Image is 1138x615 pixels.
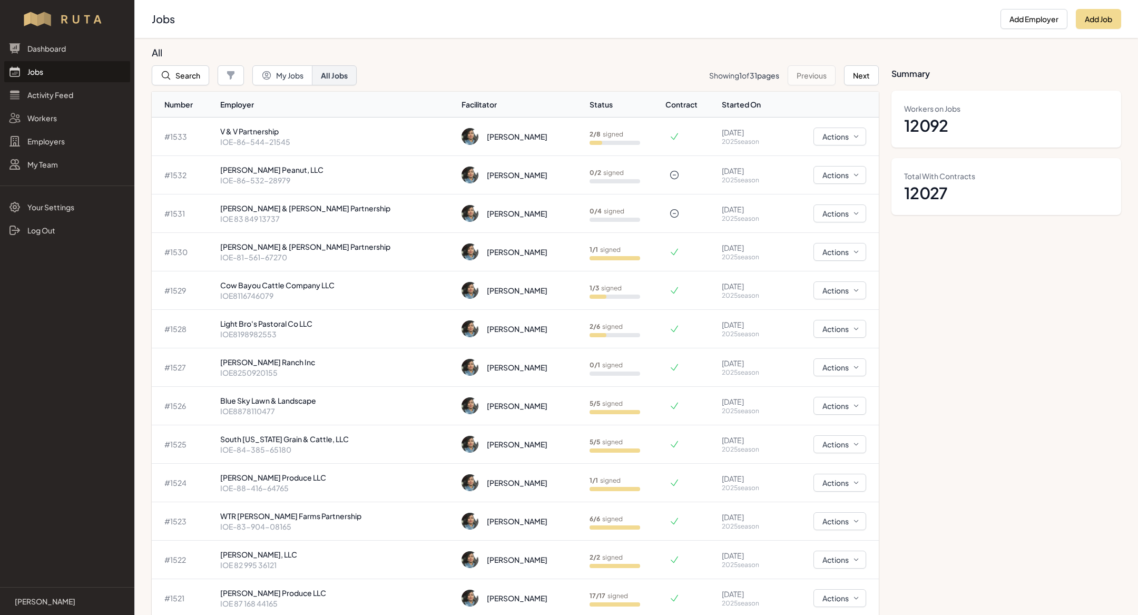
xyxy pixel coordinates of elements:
[722,435,778,445] p: [DATE]
[4,131,130,152] a: Employers
[487,401,547,411] div: [PERSON_NAME]
[152,12,992,26] h2: Jobs
[487,554,547,565] div: [PERSON_NAME]
[487,247,547,257] div: [PERSON_NAME]
[590,438,623,446] p: signed
[590,553,600,561] b: 2 / 2
[487,285,547,296] div: [PERSON_NAME]
[891,46,1121,80] h3: Summary
[722,127,778,138] p: [DATE]
[220,511,454,521] p: WTR [PERSON_NAME] Farms Partnership
[152,348,216,387] td: # 1527
[487,131,547,142] div: [PERSON_NAME]
[152,310,216,348] td: # 1528
[813,358,866,376] button: Actions
[590,476,621,485] p: signed
[590,361,623,369] p: signed
[590,130,601,138] b: 2 / 8
[1000,9,1067,29] button: Add Employer
[722,138,778,146] p: 2025 season
[220,280,454,290] p: Cow Bayou Cattle Company LLC
[487,208,547,219] div: [PERSON_NAME]
[722,484,778,492] p: 2025 season
[152,464,216,502] td: # 1524
[722,599,778,608] p: 2025 season
[590,323,623,331] p: signed
[590,207,602,215] b: 0 / 4
[590,207,624,216] p: signed
[220,290,454,301] p: IOE8116746079
[813,551,866,569] button: Actions
[750,71,779,80] span: 31 pages
[788,65,836,85] button: Previous
[220,472,454,483] p: [PERSON_NAME] Produce LLC
[722,512,778,522] p: [DATE]
[722,165,778,176] p: [DATE]
[220,598,454,609] p: IOE 87 168 44165
[813,281,866,299] button: Actions
[220,483,454,493] p: IOE-88-416-64765
[220,434,454,444] p: South [US_STATE] Grain & Cattle, LLC
[722,396,778,407] p: [DATE]
[152,233,216,271] td: # 1530
[590,476,598,484] b: 1 / 1
[4,61,130,82] a: Jobs
[4,108,130,129] a: Workers
[904,183,1108,202] dd: 12027
[487,439,547,450] div: [PERSON_NAME]
[220,588,454,598] p: [PERSON_NAME] Produce LLC
[487,593,547,603] div: [PERSON_NAME]
[152,92,216,118] th: Number
[220,164,454,175] p: [PERSON_NAME] Peanut, LLC
[722,368,778,377] p: 2025 season
[590,515,600,523] b: 6 / 6
[590,553,623,562] p: signed
[220,406,454,416] p: IOE8878110477
[220,203,454,213] p: [PERSON_NAME] & [PERSON_NAME] Partnership
[487,362,547,373] div: [PERSON_NAME]
[312,65,357,85] button: All Jobs
[722,204,778,214] p: [DATE]
[15,596,75,607] p: [PERSON_NAME]
[844,65,879,85] button: Next
[904,103,1108,114] dt: Workers on Jobs
[152,541,216,579] td: # 1522
[813,474,866,492] button: Actions
[152,271,216,310] td: # 1529
[220,521,454,532] p: IOE-83-904-08165
[152,118,216,156] td: # 1533
[216,92,458,118] th: Employer
[220,175,454,186] p: IOE-86-532-28979
[4,154,130,175] a: My Team
[813,435,866,453] button: Actions
[252,65,312,85] button: My Jobs
[220,560,454,570] p: IOE 82 995 36121
[718,92,782,118] th: Started On
[590,592,628,600] p: signed
[722,281,778,291] p: [DATE]
[590,323,600,330] b: 2 / 6
[813,320,866,338] button: Actions
[722,445,778,454] p: 2025 season
[4,197,130,218] a: Your Settings
[904,171,1108,181] dt: Total With Contracts
[722,214,778,223] p: 2025 season
[722,330,778,338] p: 2025 season
[709,65,879,85] nav: Pagination
[22,11,112,27] img: Workflow
[152,65,209,85] button: Search
[722,358,778,368] p: [DATE]
[813,397,866,415] button: Actions
[152,46,870,59] h3: All
[722,589,778,599] p: [DATE]
[220,213,454,224] p: IOE 83 849 13737
[152,425,216,464] td: # 1525
[152,387,216,425] td: # 1526
[813,243,866,261] button: Actions
[722,550,778,561] p: [DATE]
[590,130,623,139] p: signed
[220,241,454,252] p: [PERSON_NAME] & [PERSON_NAME] Partnership
[585,92,665,118] th: Status
[590,399,623,408] p: signed
[487,170,547,180] div: [PERSON_NAME]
